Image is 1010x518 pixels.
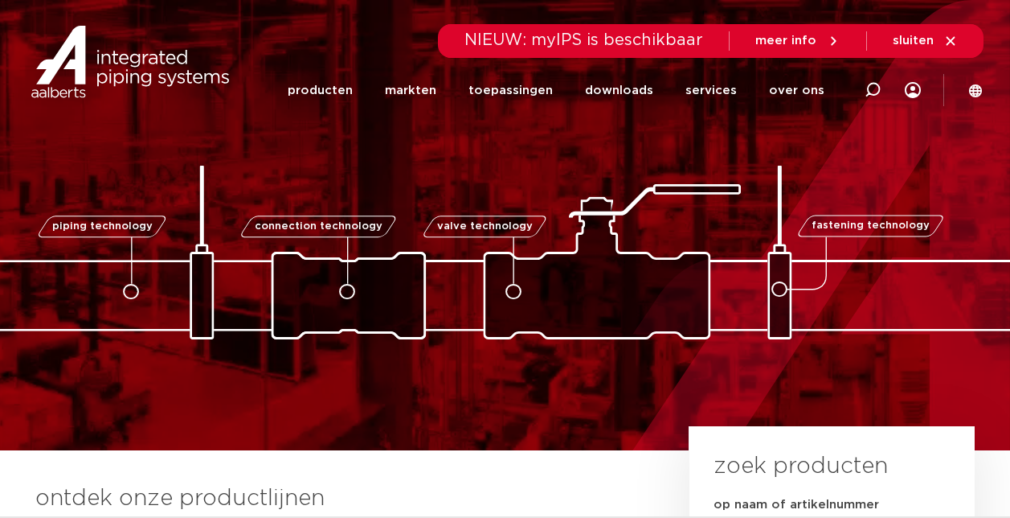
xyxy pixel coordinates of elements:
[464,32,703,48] span: NIEUW: myIPS is beschikbaar
[812,221,930,232] span: fastening technology
[288,60,824,121] nav: Menu
[468,60,553,121] a: toepassingen
[755,34,840,48] a: meer info
[52,221,153,232] span: piping technology
[254,221,382,232] span: connection technology
[585,60,653,121] a: downloads
[437,221,533,232] span: valve technology
[714,497,879,513] label: op naam of artikelnummer
[714,450,888,483] h3: zoek producten
[893,35,934,47] span: sluiten
[769,60,824,121] a: over ons
[288,60,353,121] a: producten
[893,34,958,48] a: sluiten
[685,60,737,121] a: services
[755,35,816,47] span: meer info
[385,60,436,121] a: markten
[35,483,635,515] h3: ontdek onze productlijnen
